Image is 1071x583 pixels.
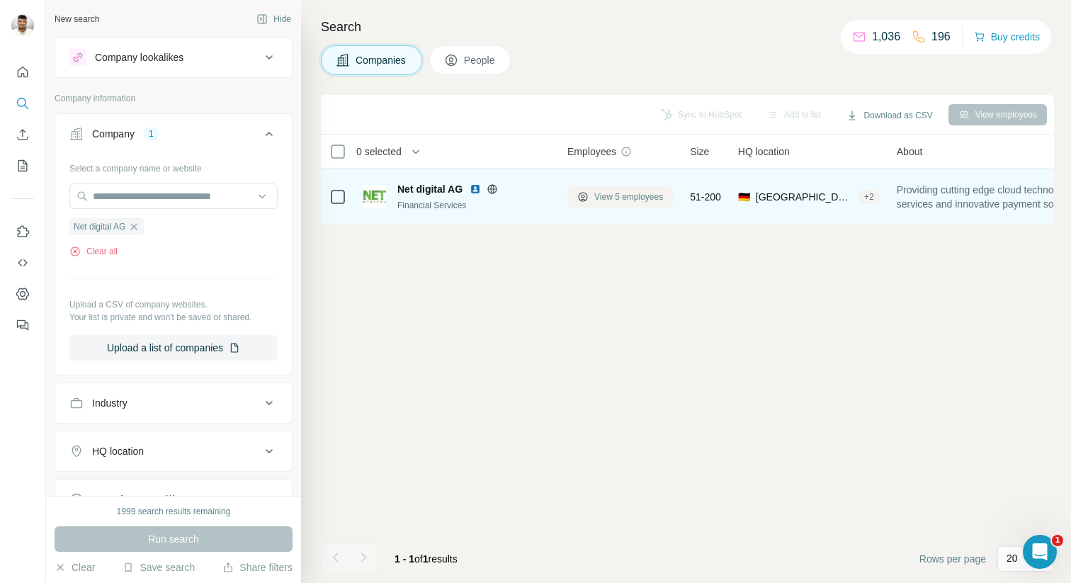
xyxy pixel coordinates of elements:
p: 1,036 [872,28,900,45]
button: Enrich CSV [11,122,34,147]
div: New search [55,13,99,26]
p: 20 [1007,551,1018,565]
button: View 5 employees [567,186,673,208]
h4: Search [321,17,1054,37]
button: HQ location [55,434,292,468]
button: Hide [246,9,301,30]
button: Industry [55,386,292,420]
button: Search [11,91,34,116]
span: Rows per page [919,552,986,566]
button: Use Surfe on LinkedIn [11,219,34,244]
button: Dashboard [11,281,34,307]
button: Download as CSV [837,105,942,126]
img: Avatar [11,14,34,37]
div: Company lookalikes [95,50,183,64]
div: Financial Services [397,199,550,212]
div: Company [92,127,135,141]
p: Your list is private and won't be saved or shared. [69,311,278,324]
button: Annual revenue ($) [55,482,292,516]
span: Net digital AG [397,182,463,196]
span: 1 [423,553,429,565]
span: HQ location [738,145,790,159]
button: Clear all [69,245,118,258]
button: Clear [55,560,95,574]
div: 1 [143,128,159,140]
span: Net digital AG [74,220,125,233]
div: 1999 search results remaining [117,505,231,518]
span: [GEOGRAPHIC_DATA], [GEOGRAPHIC_DATA] [756,190,853,204]
button: My lists [11,153,34,179]
p: 196 [931,28,951,45]
div: + 2 [858,191,880,203]
span: People [464,53,497,67]
div: Select a company name or website [69,157,278,175]
iframe: Intercom live chat [1023,535,1057,569]
span: 1 - 1 [395,553,414,565]
span: Employees [567,145,616,159]
img: LinkedIn logo [470,183,481,195]
span: 0 selected [356,145,402,159]
div: HQ location [92,444,144,458]
button: Quick start [11,60,34,85]
button: Company lookalikes [55,40,292,74]
button: Use Surfe API [11,250,34,276]
span: results [395,553,458,565]
button: Share filters [222,560,293,574]
span: 51-200 [690,190,721,204]
button: Buy credits [974,27,1040,47]
img: Logo of Net digital AG [363,186,386,208]
button: Upload a list of companies [69,335,278,361]
div: Annual revenue ($) [92,492,176,506]
span: Size [690,145,709,159]
span: About [897,145,923,159]
button: Feedback [11,312,34,338]
span: 🇩🇪 [738,190,750,204]
span: Companies [356,53,407,67]
button: Company1 [55,117,292,157]
span: View 5 employees [594,191,663,203]
div: Industry [92,396,127,410]
p: Company information [55,92,293,105]
p: Upload a CSV of company websites. [69,298,278,311]
button: Save search [123,560,195,574]
span: 1 [1052,535,1063,546]
span: of [414,553,423,565]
